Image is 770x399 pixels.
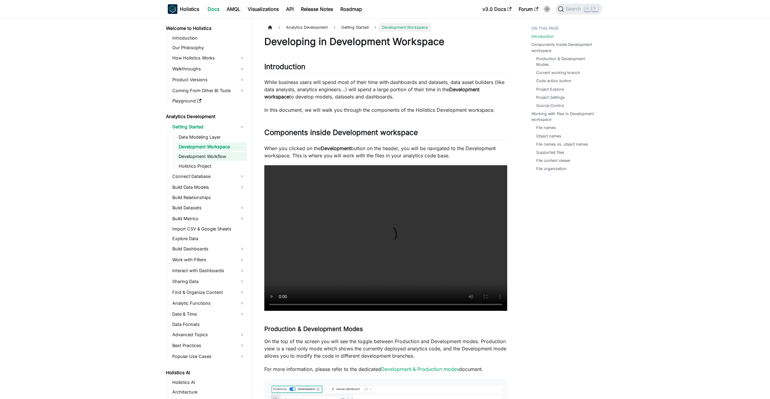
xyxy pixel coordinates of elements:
[536,166,567,172] a: File organization
[536,150,564,155] a: Supported files
[170,75,247,85] a: Product Versions
[536,158,571,163] a: File content viewer
[164,368,247,377] a: Holistics AI
[170,388,247,396] a: Architecture
[170,34,247,42] a: Introduction
[223,4,244,14] a: AMQL
[170,122,247,132] a: Getting Started
[170,352,247,361] a: Popular Use Cases
[282,4,297,14] a: API
[264,128,507,140] h2: Components inside Development workspace
[264,106,507,114] p: In this document, we will walk you through the components of the Holistics Development workspace.
[555,4,602,14] button: Search (Command+K)
[515,4,542,14] a: Forum
[204,4,223,14] a: Docs
[321,145,351,151] strong: Development
[170,225,247,233] a: Import CSV & Google Sheets
[536,125,556,130] a: File names
[170,341,247,350] a: Best Practices
[170,43,247,52] a: Our Philosophy
[264,36,507,48] h1: Developing in Development Workspace
[337,4,366,14] a: Roadmap
[177,143,247,151] a: Development Workspace
[536,95,565,100] a: Project Settings
[264,365,507,373] p: For more information, please refer to the dedicated document.
[164,112,247,121] a: Analytics Development
[170,298,247,308] a: Analytic Functions
[170,288,247,297] a: Find & Organize Content
[264,325,507,333] h3: Production & Development Modes
[264,338,507,359] p: On the top of the screen you will see the toggle between Production and Development modes. Produc...
[584,6,590,11] kbd: ⌘
[531,34,554,39] a: Introduction
[381,366,459,372] a: Development & Production modes
[244,4,282,14] a: Visualizations
[170,203,247,213] a: Build Datasets
[170,86,247,95] a: Coming From Other BI Tools
[170,309,247,319] a: Date & Time
[170,214,247,224] a: Build Metrics
[379,23,431,32] span: Development Workspace
[162,18,252,399] nav: Docs sidebar
[170,53,247,63] a: How Holistics Works
[264,62,507,74] h2: Introduction
[177,133,247,141] a: Data Modeling Layer
[170,255,247,265] a: Work with Filters
[170,378,247,387] a: Holistics AI
[264,145,507,159] p: When you clicked on the button on the header, you will be navigated to the Development workspace....
[180,5,199,13] b: Holistics
[264,23,276,32] a: Home page
[536,103,564,108] a: Source Control
[168,4,177,14] img: Holistics
[264,23,507,32] nav: Breadcrumbs
[170,97,247,105] a: Playground
[542,4,552,14] button: Switch between dark and light mode (currently light mode)
[264,79,507,100] p: While business users will spend most of their time with dashboards and datasets, data asset build...
[168,4,199,14] a: HolisticsHolistics
[170,234,247,243] a: Explore Data
[479,4,515,14] a: v3.0 Docs
[536,70,580,76] a: Current working branch
[170,277,247,286] a: Sharing Data
[170,320,247,329] a: Data Formats
[170,182,247,192] a: Build Data Models
[283,23,331,32] span: Analytics Development
[536,86,564,92] a: Project Explore
[536,56,596,67] a: Production & Development Modes
[297,4,337,14] a: Release Notes
[531,111,599,122] a: Working with files in Development workspace
[536,78,571,84] a: Code action button
[592,6,598,11] kbd: K
[177,152,247,161] a: Development Workflow
[170,193,247,202] a: Build Relationships
[170,266,247,275] a: Interact with Dashboards
[164,24,247,33] a: Welcome to Holistics
[338,23,372,32] span: Getting Started
[170,172,247,181] a: Connect Database
[564,6,585,12] span: Search
[536,133,561,139] a: Object names
[264,165,507,311] video: Your browser does not support embedding video, but you can .
[170,64,247,74] a: Walkthroughs
[170,244,247,254] a: Build Dashboards
[177,162,247,170] a: Holistics Project
[531,42,599,53] a: Components inside Development workspace
[536,141,588,147] a: File names vs. object names
[170,330,247,339] a: Advanced Topics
